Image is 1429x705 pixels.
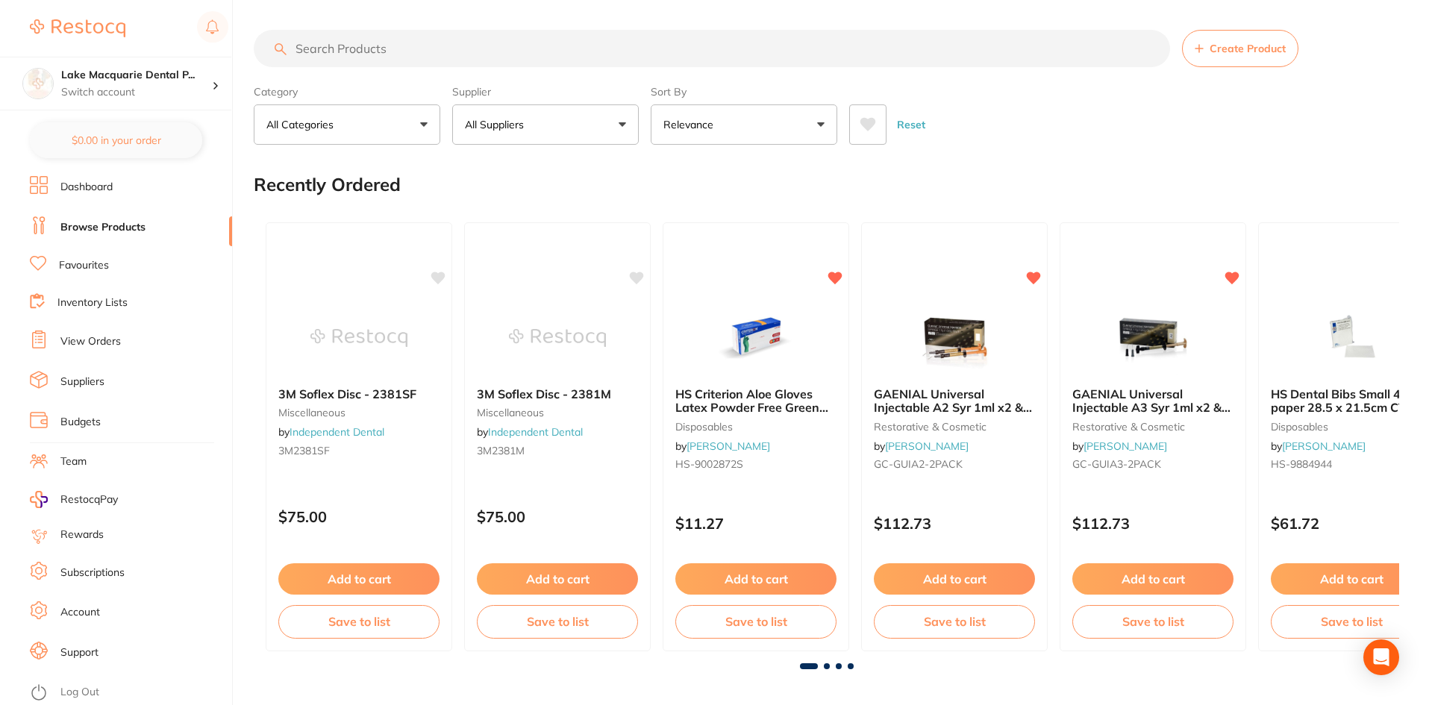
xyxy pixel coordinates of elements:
span: by [675,439,770,453]
label: Supplier [452,85,639,98]
small: 3M2381M [477,445,638,457]
a: [PERSON_NAME] [885,439,969,453]
h2: Recently Ordered [254,175,401,195]
p: $75.00 [278,508,440,525]
img: 3M Soflex Disc - 2381SF [310,301,407,375]
small: 3M2381SF [278,445,440,457]
p: All Categories [266,117,340,132]
small: GC-GUIA3-2PACK [1072,458,1233,470]
span: by [874,439,969,453]
span: by [278,425,384,439]
small: restorative & cosmetic [1072,421,1233,433]
a: Log Out [60,685,99,700]
span: by [1072,439,1167,453]
small: disposables [675,421,837,433]
button: Save to list [477,605,638,638]
b: GAENIAL Universal Injectable A3 Syr 1ml x2 & 20 Disp tips [1072,387,1233,415]
button: Log Out [30,681,228,705]
span: by [477,425,583,439]
span: RestocqPay [60,492,118,507]
span: by [1271,439,1366,453]
a: Dashboard [60,180,113,195]
img: RestocqPay [30,491,48,508]
b: HS Criterion Aloe Gloves Latex Powder Free Green Small x 100 [675,387,837,415]
a: [PERSON_NAME] [1084,439,1167,453]
h4: Lake Macquarie Dental Practice [61,68,212,83]
a: Account [60,605,100,620]
p: $11.27 [675,515,837,532]
button: Add to cart [278,563,440,595]
button: Add to cart [477,563,638,595]
a: [PERSON_NAME] [687,439,770,453]
a: Inventory Lists [57,295,128,310]
img: HS Dental Bibs Small 4ply paper 28.5 x 21.5cm CTN of 800 [1303,301,1400,375]
button: All Suppliers [452,104,639,145]
a: Team [60,454,87,469]
img: HS Criterion Aloe Gloves Latex Powder Free Green Small x 100 [707,301,804,375]
a: Rewards [60,527,104,542]
a: Restocq Logo [30,11,125,46]
small: HS-9002872S [675,458,837,470]
small: miscellaneous [477,407,638,419]
button: Relevance [651,104,837,145]
p: Switch account [61,85,212,100]
button: Add to cart [874,563,1035,595]
span: Create Product [1210,43,1286,54]
p: $75.00 [477,508,638,525]
img: 3M Soflex Disc - 2381M [509,301,606,375]
img: Restocq Logo [30,19,125,37]
a: Budgets [60,415,101,430]
button: Add to cart [1072,563,1233,595]
a: RestocqPay [30,491,118,508]
p: $112.73 [1072,515,1233,532]
button: Add to cart [675,563,837,595]
img: Lake Macquarie Dental Practice [23,69,53,98]
img: GAENIAL Universal Injectable A3 Syr 1ml x2 & 20 Disp tips [1104,301,1201,375]
b: 3M Soflex Disc - 2381SF [278,387,440,401]
button: $0.00 in your order [30,122,202,158]
button: Save to list [874,605,1035,638]
button: Reset [892,104,930,145]
label: Sort By [651,85,837,98]
b: 3M Soflex Disc - 2381M [477,387,638,401]
a: [PERSON_NAME] [1282,439,1366,453]
small: miscellaneous [278,407,440,419]
a: Support [60,645,99,660]
a: Suppliers [60,375,104,389]
a: Subscriptions [60,565,125,580]
label: Category [254,85,440,98]
button: Create Product [1182,30,1298,67]
button: All Categories [254,104,440,145]
a: Browse Products [60,220,146,235]
button: Save to list [278,605,440,638]
small: GC-GUIA2-2PACK [874,458,1035,470]
input: Search Products [254,30,1170,67]
a: View Orders [60,334,121,349]
a: Independent Dental [488,425,583,439]
p: Relevance [663,117,719,132]
p: $112.73 [874,515,1035,532]
button: Save to list [1072,605,1233,638]
img: GAENIAL Universal Injectable A2 Syr 1ml x2 & 20 Disp tips [906,301,1003,375]
a: Independent Dental [290,425,384,439]
button: Save to list [675,605,837,638]
b: GAENIAL Universal Injectable A2 Syr 1ml x2 & 20 Disp tips [874,387,1035,415]
small: restorative & cosmetic [874,421,1035,433]
p: All Suppliers [465,117,530,132]
a: Favourites [59,258,109,273]
div: Open Intercom Messenger [1363,639,1399,675]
